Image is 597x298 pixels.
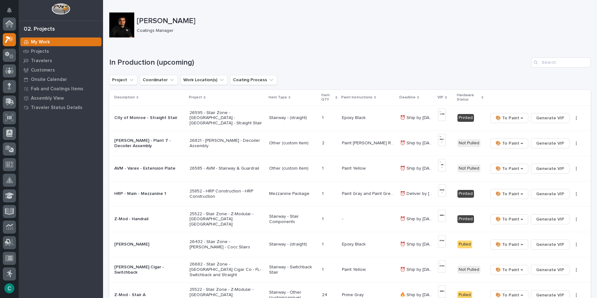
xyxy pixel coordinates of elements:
p: 26585 - AVM - Stairway & Guardrail [190,166,264,171]
p: 25852 - HRP Construction - HRP Construction [190,189,264,199]
button: Generate VIP [531,113,570,123]
a: Customers [19,65,103,75]
a: Assembly View [19,93,103,103]
input: Search [531,57,591,67]
p: HRP - Main - Mezzanine 1 [114,191,185,196]
div: Printed [457,114,474,122]
p: 1 [322,241,325,247]
button: Project [109,75,137,85]
p: 1 [322,266,325,272]
p: 26821 - [PERSON_NAME] - Decoiler Assembly [190,138,264,149]
div: Printed [457,190,474,198]
p: [PERSON_NAME] - Plant 7 - Decoiler Assembly [114,138,185,149]
p: Z-Mod - Handrail [114,216,185,222]
tr: City of Monroe - Straight Stair26595 - Stair Zone - [GEOGRAPHIC_DATA] - [GEOGRAPHIC_DATA] - Strai... [109,105,591,131]
span: 🎨 To Paint → [496,140,523,147]
button: Generate VIP [531,164,570,174]
a: My Work [19,37,103,47]
p: Stairway - (straight) [269,242,317,247]
div: Not Pulled [457,165,481,172]
div: Not Pulled [457,139,481,147]
p: [PERSON_NAME] [114,242,185,247]
p: Paint Yellow [342,266,367,272]
p: ⏰ Ship by 9/15/25 [400,215,435,222]
p: Paint Brinkley Red* (custom) [342,139,396,146]
button: Generate VIP [531,138,570,148]
p: 🔥 Ship by 9/16/25 [400,291,435,298]
p: My Work [31,39,50,45]
button: users-avatar [3,282,16,295]
button: Work Location(s) [180,75,228,85]
tr: HRP - Main - Mezzanine 125852 - HRP Construction - HRP ConstructionMezzanine Package11 Paint Gray... [109,181,591,206]
button: 🎨 To Paint → [490,189,528,199]
a: Onsite Calendar [19,75,103,84]
p: Hardware Status [457,92,480,103]
p: Project [189,94,202,101]
p: ⏰ Deliver by 9/15/25 [400,190,435,196]
h1: In Production (upcoming) [109,58,529,67]
p: Travelers [31,58,52,64]
p: 26682 - Stair Zone - [GEOGRAPHIC_DATA] Cigar Co - FL- Switchback and Straight [190,262,264,277]
span: 🎨 To Paint → [496,216,523,223]
p: 1 [322,114,325,121]
p: ⏰ Ship by 9/12/25 [400,139,435,146]
p: 1 [322,165,325,171]
tr: [PERSON_NAME] - Plant 7 - Decoiler Assembly26821 - [PERSON_NAME] - Decoiler AssemblyOther (custom... [109,131,591,156]
p: Stairway - Switchback Stair [269,265,317,275]
span: Generate VIP [536,140,564,147]
p: - [342,215,344,222]
button: 🎨 To Paint → [490,265,528,275]
img: Workspace Logo [52,3,70,15]
p: 1 [322,190,325,196]
p: Other (custom item) [269,166,317,171]
p: [PERSON_NAME] Cigar - Switchback [114,265,185,275]
p: Assembly View [31,96,64,101]
span: Generate VIP [536,216,564,223]
p: 24 [322,291,328,298]
button: 🎨 To Paint → [490,214,528,224]
p: Item QTY [321,92,334,103]
p: AVM - Varex - Extension Plate [114,166,185,171]
div: Notifications [8,7,16,17]
p: Fab and Coatings Items [31,86,83,92]
span: Generate VIP [536,114,564,122]
tr: [PERSON_NAME]26432 - Stair Zone - [PERSON_NAME] - Cocc StairsStairway - (straight)11 Epoxy BlackE... [109,232,591,257]
tr: Z-Mod - Handrail25522 - Stair Zone - Z-Modular - [GEOGRAPHIC_DATA] [GEOGRAPHIC_DATA]Stairway - St... [109,206,591,232]
div: Not Pulled [457,266,481,274]
span: Generate VIP [536,241,564,248]
button: Coating Process [230,75,277,85]
p: Epoxy Black [342,241,367,247]
p: ⏰ Ship by 9/15/25 [400,266,435,272]
button: 🎨 To Paint → [490,240,528,250]
p: Prime Gray [342,291,365,298]
p: Description [114,94,135,101]
p: Stairway - Stair Components [269,214,317,225]
span: 🎨 To Paint → [496,165,523,172]
p: ⏰ Ship by 9/12/25 [400,165,435,171]
p: 26595 - Stair Zone - [GEOGRAPHIC_DATA] - [GEOGRAPHIC_DATA] - Straight Stair [190,110,264,126]
button: Coordinator [140,75,178,85]
span: Generate VIP [536,165,564,172]
button: Notifications [3,4,16,17]
tr: AVM - Varex - Extension Plate26585 - AVM - Stairway & GuardrailOther (custom item)11 Paint Yellow... [109,156,591,181]
p: Epoxy Black [342,114,367,121]
span: Generate VIP [536,266,564,274]
button: Generate VIP [531,189,570,199]
p: [PERSON_NAME] [137,17,588,26]
tr: [PERSON_NAME] Cigar - Switchback26682 - Stair Zone - [GEOGRAPHIC_DATA] Cigar Co - FL- Switchback ... [109,257,591,282]
p: Traveler Status Details [31,105,82,111]
p: 25522 - Stair Zone - Z-Modular - [GEOGRAPHIC_DATA] [GEOGRAPHIC_DATA] [190,211,264,227]
span: 🎨 To Paint → [496,114,523,122]
button: 🎨 To Paint → [490,113,528,123]
p: Z-Mod - Stair A [114,292,185,298]
p: ⏰ Ship by 9/15/25 [400,241,435,247]
p: Projects [31,49,49,54]
p: Item Type [269,94,287,101]
p: 2 [322,139,326,146]
p: VIP [437,94,443,101]
a: Travelers [19,56,103,65]
button: Generate VIP [531,214,570,224]
p: 1 [322,215,325,222]
p: ⏰ Ship by 9/11/25 [400,114,435,121]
